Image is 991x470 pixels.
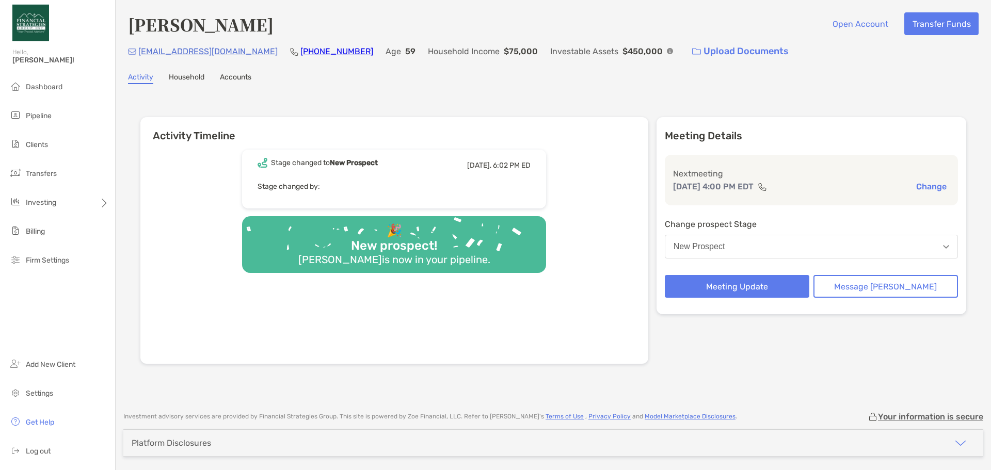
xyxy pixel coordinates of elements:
p: Stage changed by: [258,180,531,193]
button: Meeting Update [665,275,809,298]
img: clients icon [9,138,22,150]
img: investing icon [9,196,22,208]
img: button icon [692,48,701,55]
span: Get Help [26,418,54,427]
a: Privacy Policy [588,413,631,420]
img: dashboard icon [9,80,22,92]
span: Transfers [26,169,57,178]
img: billing icon [9,224,22,237]
b: New Prospect [330,158,378,167]
img: Info Icon [667,48,673,54]
img: icon arrow [954,437,967,449]
button: Transfer Funds [904,12,979,35]
h4: [PERSON_NAME] [128,12,274,36]
span: [DATE], [467,161,491,170]
img: Phone Icon [290,47,298,56]
img: Event icon [258,158,267,168]
h6: Activity Timeline [140,117,648,142]
a: Household [169,73,204,84]
span: Billing [26,227,45,236]
p: [EMAIL_ADDRESS][DOMAIN_NAME] [138,45,278,58]
div: Platform Disclosures [132,438,211,448]
a: [PHONE_NUMBER] [300,46,373,56]
span: Add New Client [26,360,75,369]
button: Open Account [824,12,896,35]
p: Investment advisory services are provided by Financial Strategies Group . This site is powered by... [123,413,737,420]
div: 🎉 [382,223,406,238]
img: firm-settings icon [9,253,22,266]
p: Your information is secure [878,412,983,422]
p: $75,000 [504,45,538,58]
p: Meeting Details [665,129,958,142]
p: Change prospect Stage [665,218,958,231]
a: Upload Documents [685,40,795,62]
img: add_new_client icon [9,358,22,370]
a: Accounts [220,73,251,84]
div: New Prospect [674,242,725,251]
button: New Prospect [665,235,958,258]
img: Confetti [242,216,546,264]
span: Settings [26,389,53,398]
a: Activity [128,73,153,84]
span: Dashboard [26,83,62,91]
img: settings icon [9,386,22,399]
img: transfers icon [9,167,22,179]
img: communication type [758,183,767,191]
img: Email Icon [128,48,136,55]
span: [PERSON_NAME]! [12,56,109,64]
span: Firm Settings [26,256,69,265]
span: Pipeline [26,111,52,120]
img: pipeline icon [9,109,22,121]
p: Household Income [428,45,500,58]
p: 59 [405,45,415,58]
a: Terms of Use [546,413,584,420]
span: Log out [26,447,51,456]
p: Age [386,45,401,58]
div: [PERSON_NAME] is now in your pipeline. [294,253,494,266]
p: [DATE] 4:00 PM EDT [673,180,754,193]
div: Stage changed to [271,158,378,167]
span: Clients [26,140,48,149]
img: Open dropdown arrow [943,245,949,249]
img: get-help icon [9,415,22,428]
img: logout icon [9,444,22,457]
span: Investing [26,198,56,207]
p: $450,000 [622,45,663,58]
a: Model Marketplace Disclosures [645,413,736,420]
div: New prospect! [347,238,441,253]
img: Zoe Logo [12,4,49,41]
p: Investable Assets [550,45,618,58]
p: Next meeting [673,167,950,180]
button: Message [PERSON_NAME] [813,275,958,298]
button: Change [913,181,950,192]
span: 6:02 PM ED [493,161,531,170]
